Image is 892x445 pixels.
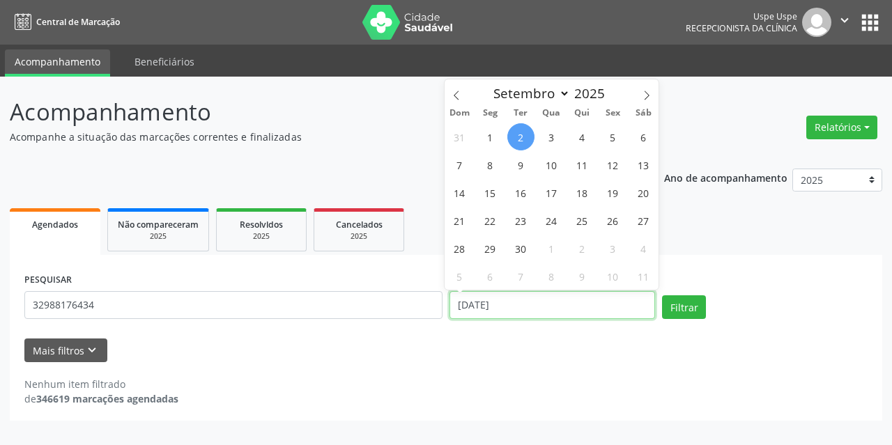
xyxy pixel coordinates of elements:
[599,123,626,150] span: Setembro 5, 2025
[507,151,535,178] span: Setembro 9, 2025
[487,84,571,103] select: Month
[597,109,628,118] span: Sex
[664,169,787,186] p: Ano de acompanhamento
[538,179,565,206] span: Setembro 17, 2025
[567,109,597,118] span: Qui
[507,179,535,206] span: Setembro 16, 2025
[24,291,443,319] input: Nome, código do beneficiário ou CPF
[630,235,657,262] span: Outubro 4, 2025
[336,219,383,231] span: Cancelados
[599,151,626,178] span: Setembro 12, 2025
[538,263,565,290] span: Outubro 8, 2025
[10,10,120,33] a: Central de Marcação
[446,179,473,206] span: Setembro 14, 2025
[118,219,199,231] span: Não compareceram
[569,207,596,234] span: Setembro 25, 2025
[449,291,655,319] input: Selecione um intervalo
[507,123,535,150] span: Setembro 2, 2025
[10,130,620,144] p: Acompanhe a situação das marcações correntes e finalizadas
[569,151,596,178] span: Setembro 11, 2025
[477,235,504,262] span: Setembro 29, 2025
[10,95,620,130] p: Acompanhamento
[32,219,78,231] span: Agendados
[475,109,505,118] span: Seg
[686,10,797,22] div: Uspe Uspe
[446,123,473,150] span: Agosto 31, 2025
[5,49,110,77] a: Acompanhamento
[570,84,616,102] input: Year
[446,207,473,234] span: Setembro 21, 2025
[837,13,852,28] i: 
[599,235,626,262] span: Outubro 3, 2025
[507,235,535,262] span: Setembro 30, 2025
[630,263,657,290] span: Outubro 11, 2025
[446,235,473,262] span: Setembro 28, 2025
[446,151,473,178] span: Setembro 7, 2025
[24,338,107,363] button: Mais filtroskeyboard_arrow_down
[477,207,504,234] span: Setembro 22, 2025
[599,179,626,206] span: Setembro 19, 2025
[24,270,72,291] label: PESQUISAR
[569,179,596,206] span: Setembro 18, 2025
[686,22,797,34] span: Recepcionista da clínica
[477,263,504,290] span: Outubro 6, 2025
[858,10,882,35] button: apps
[324,231,394,242] div: 2025
[125,49,204,74] a: Beneficiários
[630,207,657,234] span: Setembro 27, 2025
[831,8,858,37] button: 
[630,123,657,150] span: Setembro 6, 2025
[505,109,536,118] span: Ter
[477,123,504,150] span: Setembro 1, 2025
[802,8,831,37] img: img
[118,231,199,242] div: 2025
[24,377,178,391] div: Nenhum item filtrado
[569,263,596,290] span: Outubro 9, 2025
[630,179,657,206] span: Setembro 20, 2025
[477,151,504,178] span: Setembro 8, 2025
[538,207,565,234] span: Setembro 24, 2025
[662,295,706,319] button: Filtrar
[569,235,596,262] span: Outubro 2, 2025
[599,207,626,234] span: Setembro 26, 2025
[445,109,475,118] span: Dom
[569,123,596,150] span: Setembro 4, 2025
[24,391,178,406] div: de
[507,207,535,234] span: Setembro 23, 2025
[240,219,283,231] span: Resolvidos
[538,235,565,262] span: Outubro 1, 2025
[630,151,657,178] span: Setembro 13, 2025
[226,231,296,242] div: 2025
[84,343,100,358] i: keyboard_arrow_down
[536,109,567,118] span: Qua
[538,151,565,178] span: Setembro 10, 2025
[599,263,626,290] span: Outubro 10, 2025
[628,109,659,118] span: Sáb
[507,263,535,290] span: Outubro 7, 2025
[36,16,120,28] span: Central de Marcação
[446,263,473,290] span: Outubro 5, 2025
[477,179,504,206] span: Setembro 15, 2025
[36,392,178,405] strong: 346619 marcações agendadas
[806,116,877,139] button: Relatórios
[538,123,565,150] span: Setembro 3, 2025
